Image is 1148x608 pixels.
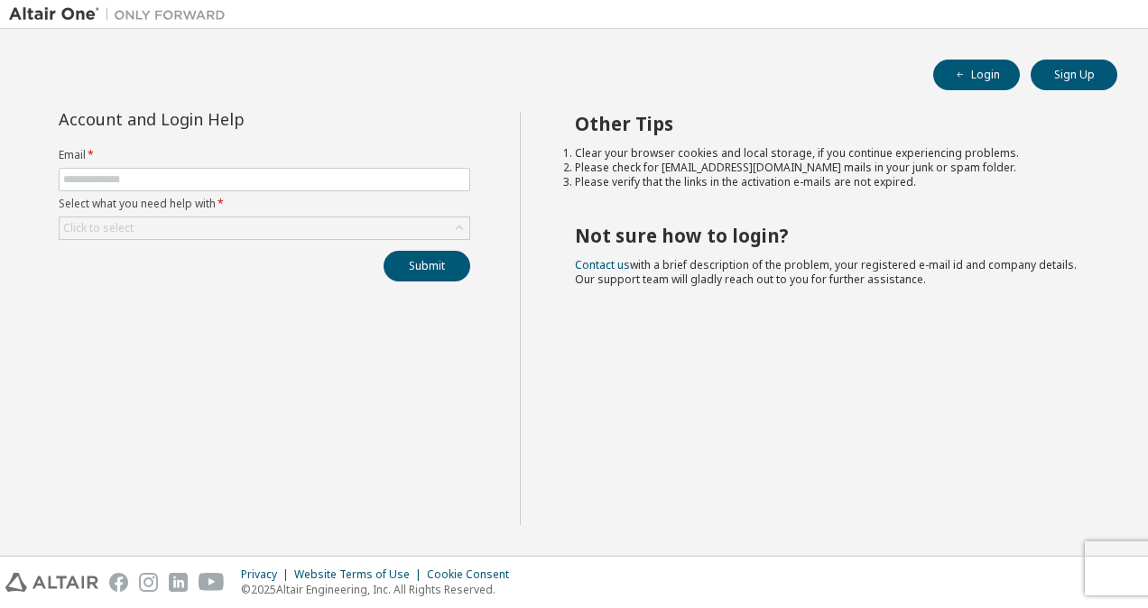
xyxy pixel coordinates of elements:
div: Click to select [60,217,469,239]
label: Email [59,148,470,162]
button: Submit [384,251,470,281]
div: Privacy [241,567,294,582]
img: youtube.svg [199,573,225,592]
img: instagram.svg [139,573,158,592]
img: facebook.svg [109,573,128,592]
div: Account and Login Help [59,112,388,126]
li: Please check for [EMAIL_ADDRESS][DOMAIN_NAME] mails in your junk or spam folder. [575,161,1086,175]
img: linkedin.svg [169,573,188,592]
button: Login [933,60,1020,90]
h2: Not sure how to login? [575,224,1086,247]
h2: Other Tips [575,112,1086,135]
img: altair_logo.svg [5,573,98,592]
li: Clear your browser cookies and local storage, if you continue experiencing problems. [575,146,1086,161]
div: Cookie Consent [427,567,520,582]
img: Altair One [9,5,235,23]
div: Website Terms of Use [294,567,427,582]
li: Please verify that the links in the activation e-mails are not expired. [575,175,1086,189]
a: Contact us [575,257,630,272]
label: Select what you need help with [59,197,470,211]
p: © 2025 Altair Engineering, Inc. All Rights Reserved. [241,582,520,597]
span: with a brief description of the problem, your registered e-mail id and company details. Our suppo... [575,257,1077,287]
button: Sign Up [1031,60,1117,90]
div: Click to select [63,221,134,235]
